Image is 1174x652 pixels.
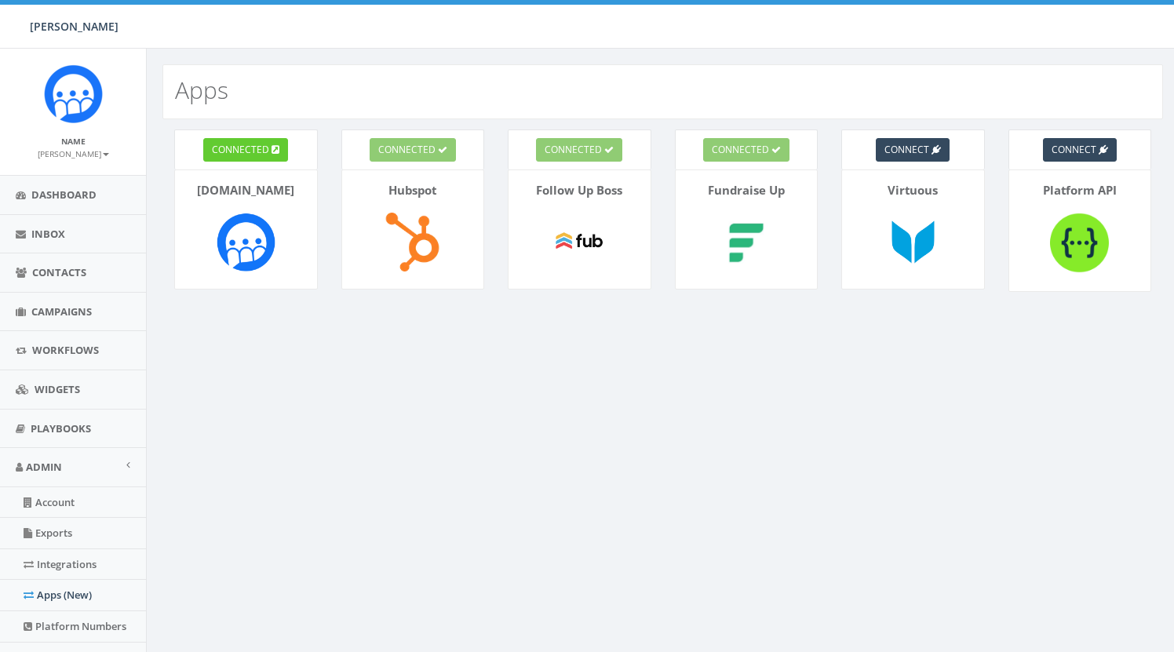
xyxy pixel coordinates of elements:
[703,138,789,162] button: connected
[187,182,305,199] p: [DOMAIN_NAME]
[31,227,65,241] span: Inbox
[877,206,948,277] img: Virtuous-logo
[26,460,62,474] span: Admin
[203,138,288,162] a: connected
[377,206,448,277] img: Hubspot-logo
[31,421,91,435] span: Playbooks
[520,182,639,199] p: Follow Up Boss
[31,188,97,202] span: Dashboard
[175,77,228,103] h2: Apps
[884,143,929,156] span: connect
[212,143,269,156] span: connected
[536,138,622,162] button: connected
[32,343,99,357] span: Workflows
[378,143,436,156] span: connected
[1045,206,1115,279] img: Platform API-logo
[35,382,80,396] span: Widgets
[545,143,602,156] span: connected
[31,304,92,319] span: Campaigns
[354,182,472,199] p: Hubspot
[38,146,109,160] a: [PERSON_NAME]
[44,64,103,123] img: Rally_Corp_Icon_1.png
[210,206,281,277] img: Rally.so-logo
[854,182,972,199] p: Virtuous
[1043,138,1117,162] a: connect
[712,143,769,156] span: connected
[30,19,118,34] span: [PERSON_NAME]
[687,182,806,199] p: Fundraise Up
[38,148,109,159] small: [PERSON_NAME]
[1021,182,1139,199] p: Platform API
[876,138,950,162] a: connect
[32,265,86,279] span: Contacts
[370,138,456,162] button: connected
[544,206,614,277] img: Follow Up Boss-logo
[711,206,782,277] img: Fundraise Up-logo
[61,136,86,147] small: Name
[1052,143,1096,156] span: connect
